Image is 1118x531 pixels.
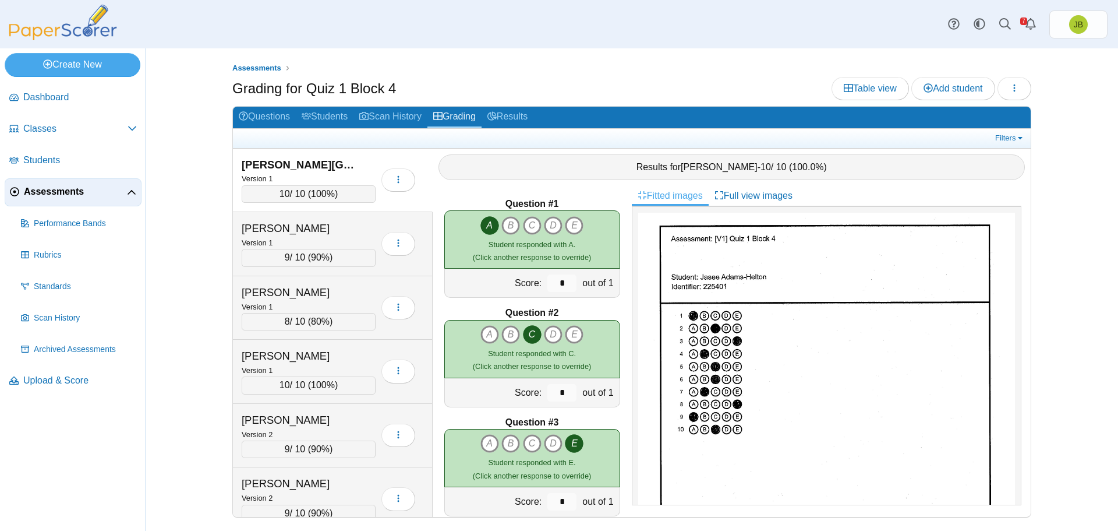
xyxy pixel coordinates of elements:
i: A [480,434,499,453]
span: 90% [311,508,330,518]
span: Joel Boyd [1069,15,1088,34]
img: PaperScorer [5,5,121,40]
span: Rubrics [34,249,137,261]
small: (Click another response to override) [473,349,591,371]
div: [PERSON_NAME] [242,285,358,300]
b: Question #3 [505,416,559,429]
span: 9 [285,252,290,262]
span: 8 [285,317,290,326]
small: Version 1 [242,366,273,375]
div: [PERSON_NAME] [242,413,358,428]
span: Archived Assessments [34,344,137,356]
b: Question #1 [505,198,559,210]
span: 10 [279,189,290,199]
h1: Grading for Quiz 1 Block 4 [232,79,396,99]
small: (Click another response to override) [473,458,591,480]
a: Performance Bands [16,210,141,238]
a: Scan History [16,304,141,332]
span: Student responded with A. [489,240,575,249]
span: Add student [924,83,982,93]
div: / 10 ( ) [242,505,376,522]
a: Students [296,107,353,128]
a: Students [5,147,141,175]
i: E [565,325,583,344]
span: Student responded with C. [488,349,576,358]
div: / 10 ( ) [242,313,376,330]
a: Archived Assessments [16,336,141,364]
span: Joel Boyd [1074,20,1083,29]
span: Student responded with E. [489,458,576,467]
div: Score: [445,269,545,297]
a: PaperScorer [5,32,121,42]
span: Assessments [232,64,281,72]
a: Assessments [5,178,141,206]
span: 90% [311,444,330,454]
div: / 10 ( ) [242,185,376,203]
a: Results [482,107,533,128]
a: Add student [911,77,995,100]
a: Alerts [1018,12,1043,37]
a: Rubrics [16,241,141,269]
div: Results for - / 10 ( ) [438,154,1025,180]
a: Assessments [229,61,284,76]
a: Scan History [353,107,427,128]
span: 9 [285,508,290,518]
i: A [480,325,499,344]
div: [PERSON_NAME] [242,476,358,491]
i: D [544,216,562,235]
div: [PERSON_NAME][GEOGRAPHIC_DATA] [242,157,358,173]
a: Filters [992,132,1028,144]
span: 90% [311,252,330,262]
i: D [544,434,562,453]
span: Scan History [34,312,137,324]
span: Standards [34,281,137,293]
div: [PERSON_NAME] [242,221,358,236]
span: Performance Bands [34,218,137,230]
i: A [480,216,499,235]
span: Assessments [24,185,127,198]
a: Fitted images [632,186,709,206]
div: out of 1 [579,487,619,516]
div: Score: [445,487,545,516]
i: D [544,325,562,344]
small: Version 2 [242,430,273,439]
i: B [501,434,520,453]
i: B [501,325,520,344]
small: Version 2 [242,494,273,502]
div: out of 1 [579,269,619,297]
span: 100% [311,380,335,390]
i: C [523,325,542,344]
a: Table view [832,77,909,100]
i: E [565,216,583,235]
a: Standards [16,273,141,301]
span: 100.0% [792,162,823,172]
a: Questions [233,107,296,128]
span: 10 [279,380,290,390]
small: (Click another response to override) [473,240,591,262]
span: Upload & Score [23,374,137,387]
a: Joel Boyd [1049,10,1108,38]
a: Grading [427,107,482,128]
a: Create New [5,53,140,76]
span: 80% [311,317,330,326]
span: 100% [311,189,335,199]
span: Students [23,154,137,167]
div: Score: [445,378,545,407]
div: out of 1 [579,378,619,407]
i: E [565,434,583,453]
span: Dashboard [23,91,137,104]
i: C [523,216,542,235]
div: / 10 ( ) [242,249,376,266]
small: Version 1 [242,238,273,247]
div: / 10 ( ) [242,441,376,458]
small: Version 1 [242,174,273,183]
span: 10 [760,162,771,172]
span: [PERSON_NAME] [681,162,758,172]
span: 9 [285,444,290,454]
small: Version 1 [242,303,273,311]
span: Table view [844,83,897,93]
a: Full view images [709,186,798,206]
a: Classes [5,115,141,143]
span: Classes [23,122,128,135]
a: Upload & Score [5,367,141,395]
